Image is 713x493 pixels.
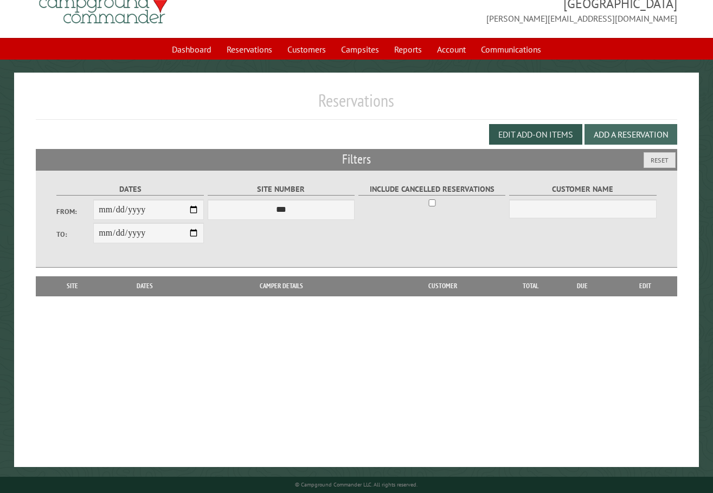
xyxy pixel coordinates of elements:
button: Add a Reservation [584,124,677,145]
label: To: [56,229,93,239]
label: From: [56,206,93,217]
a: Customers [281,39,332,60]
label: Site Number [208,183,355,196]
a: Campsites [335,39,386,60]
th: Due [553,276,613,296]
small: © Campground Commander LLC. All rights reserved. [295,481,417,488]
a: Account [431,39,472,60]
th: Total [509,276,553,296]
a: Communications [474,39,548,60]
h1: Reservations [36,90,678,120]
th: Edit [613,276,677,296]
button: Edit Add-on Items [489,124,582,145]
label: Dates [56,183,204,196]
a: Dashboard [165,39,218,60]
button: Reset [644,152,676,168]
a: Reports [388,39,428,60]
label: Customer Name [509,183,657,196]
th: Camper Details [185,276,376,296]
label: Include Cancelled Reservations [358,183,506,196]
th: Site [41,276,104,296]
th: Dates [104,276,185,296]
th: Customer [377,276,509,296]
h2: Filters [36,149,678,170]
a: Reservations [220,39,279,60]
